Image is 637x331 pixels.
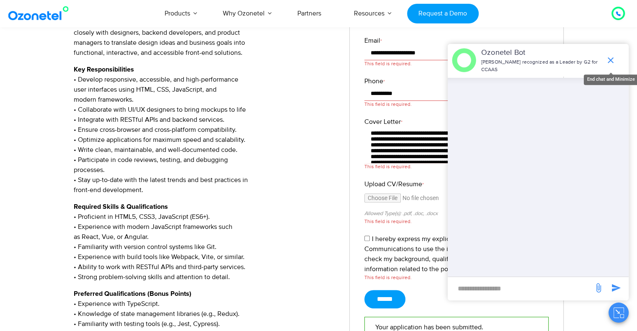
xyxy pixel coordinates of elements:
[602,52,619,69] span: end chat or minimize
[364,76,549,86] label: Phone
[481,59,601,74] p: [PERSON_NAME] recognized as a Leader by G2 for CCAAS
[452,48,476,72] img: header
[608,280,624,296] span: send message
[590,280,607,296] span: send message
[364,274,549,282] div: This field is required.
[364,218,549,226] div: This field is required.
[364,36,549,46] label: Email
[364,163,549,171] div: This field is required.
[74,64,337,195] p: • Develop responsive, accessible, and high-performance user interfaces using HTML, CSS, JavaScrip...
[481,47,601,59] p: Ozonetel Bot
[609,303,629,323] button: Close chat
[74,203,168,210] strong: Required Skills & Qualifications
[407,4,479,23] a: Request a Demo
[74,202,337,282] p: • Proficient in HTML5, CSS3, JavaScript (ES6+). • Experience with modern JavaScript frameworks su...
[364,179,549,189] label: Upload CV/Resume
[74,290,191,297] strong: Preferred Qualifications (Bonus Points)
[364,210,438,217] small: Allowed Type(s): .pdf, .doc, .docx
[452,281,589,296] div: new-msg-input
[74,66,134,73] strong: Key Responsibilities
[364,101,549,108] div: This field is required.
[364,235,546,273] label: I hereby express my explicit consent to Ozonetel Communications to use the information provided o...
[364,60,549,68] div: This field is required.
[364,117,549,127] label: Cover Letter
